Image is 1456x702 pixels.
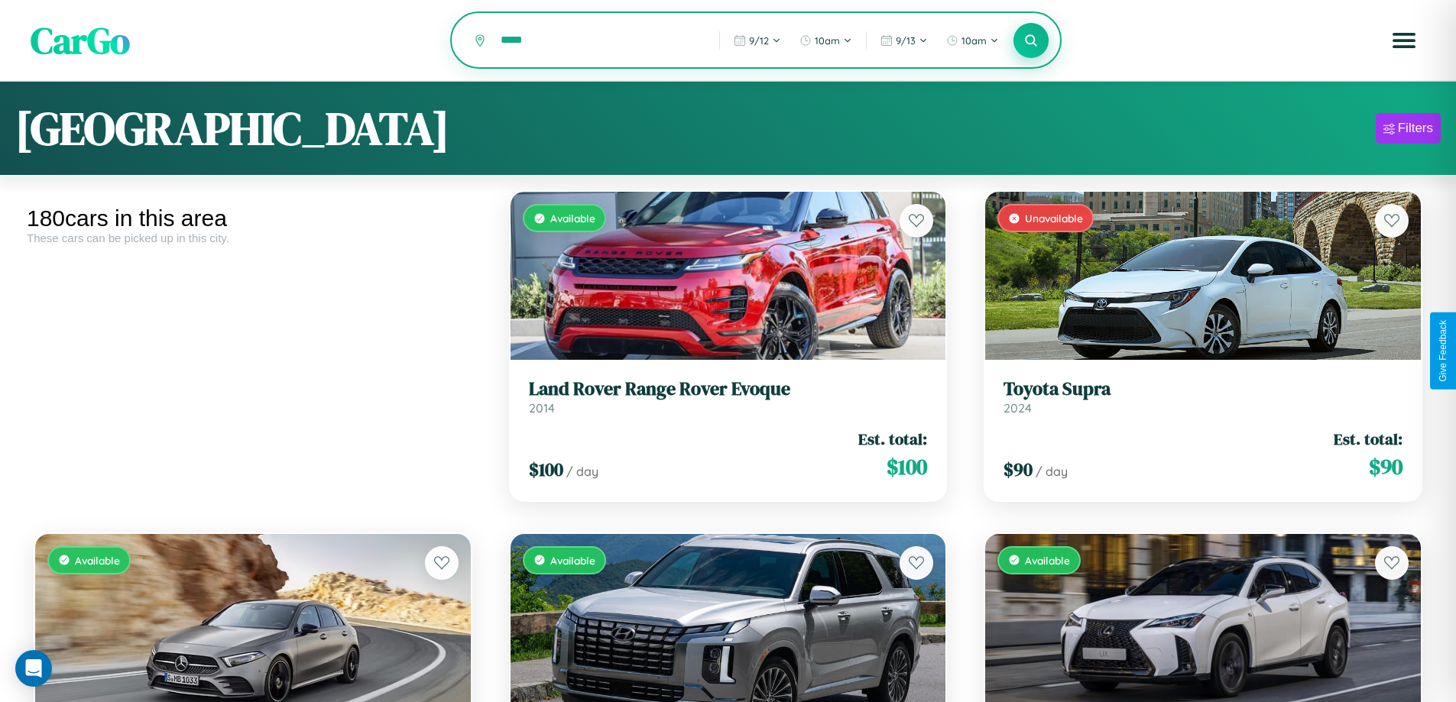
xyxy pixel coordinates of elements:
[529,378,928,400] h3: Land Rover Range Rover Evoque
[1025,212,1083,225] span: Unavailable
[75,554,120,567] span: Available
[939,28,1007,53] button: 10am
[749,34,769,47] span: 9 / 12
[1004,400,1032,416] span: 2024
[1004,378,1402,400] h3: Toyota Supra
[1004,378,1402,416] a: Toyota Supra2024
[726,28,789,53] button: 9/12
[27,231,479,244] div: These cars can be picked up in this city.
[529,457,563,482] span: $ 100
[815,34,840,47] span: 10am
[1036,464,1068,479] span: / day
[15,97,449,160] h1: [GEOGRAPHIC_DATA]
[27,205,479,231] div: 180 cars in this area
[1025,554,1070,567] span: Available
[566,464,598,479] span: / day
[1004,457,1033,482] span: $ 90
[792,28,860,53] button: 10am
[1334,428,1402,450] span: Est. total:
[873,28,936,53] button: 9/13
[529,400,555,416] span: 2014
[1398,121,1433,136] div: Filters
[1438,320,1448,382] div: Give Feedback
[896,34,916,47] span: 9 / 13
[858,428,927,450] span: Est. total:
[1376,113,1441,144] button: Filters
[1383,19,1425,62] button: Open menu
[15,650,52,687] div: Open Intercom Messenger
[1369,451,1402,482] span: $ 90
[550,212,595,225] span: Available
[31,15,130,66] span: CarGo
[887,451,927,482] span: $ 100
[550,554,595,567] span: Available
[961,34,987,47] span: 10am
[529,378,928,416] a: Land Rover Range Rover Evoque2014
